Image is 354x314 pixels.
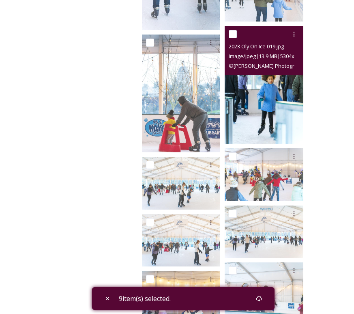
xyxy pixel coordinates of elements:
[142,214,221,266] img: 2023 Oly On Ice 020.jpg
[142,35,221,153] img: 2023 Oly On Ice 023.jpg
[229,52,306,60] span: image/jpeg | 13.9 MB | 5304 x 7952
[225,206,303,258] img: 2023 Oly On Ice 016.jpg
[119,294,171,303] span: 9 item(s) selected.
[229,62,306,69] span: © [PERSON_NAME] Photography
[225,148,303,201] img: 2023 Oly On Ice 018.jpg
[142,157,221,209] img: 2023 Oly On Ice 021.jpg
[229,43,284,50] span: 2023 Oly On Ice 019.jpg
[225,26,303,144] img: 2023 Oly On Ice 019.jpg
